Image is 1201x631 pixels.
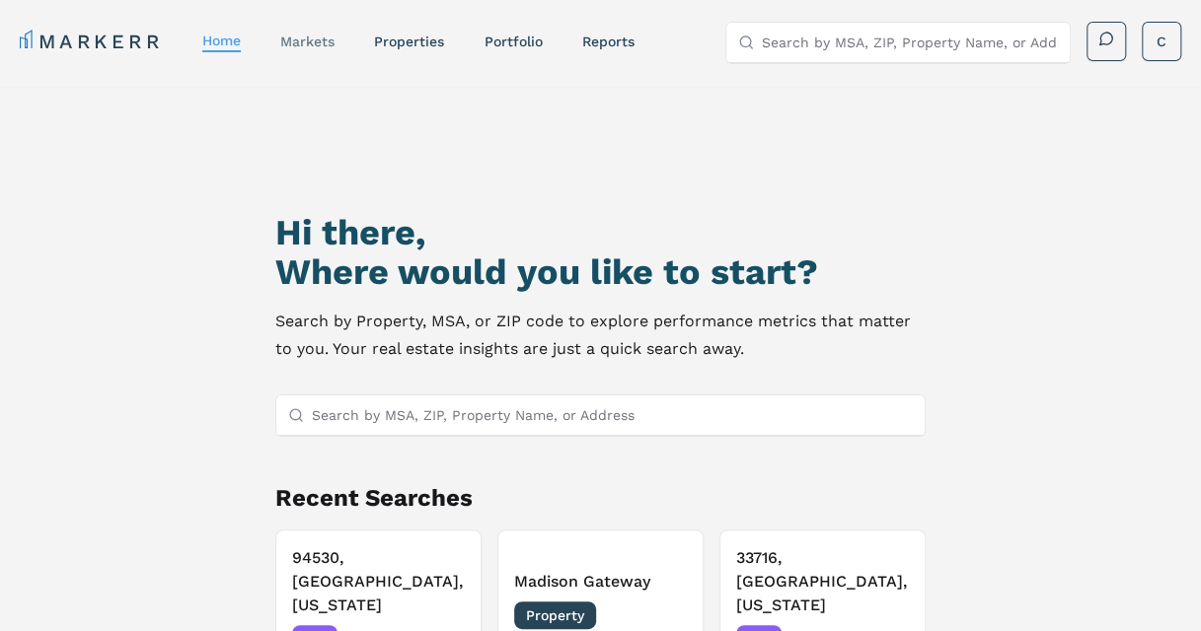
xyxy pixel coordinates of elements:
[275,308,927,363] p: Search by Property, MSA, or ZIP code to explore performance metrics that matter to you. Your real...
[374,34,444,49] a: properties
[280,34,335,49] a: markets
[581,34,634,49] a: reports
[484,34,542,49] a: Portfolio
[275,213,927,252] h1: Hi there,
[514,601,596,629] span: Property
[275,252,927,292] h2: Where would you like to start?
[514,570,687,594] h3: Madison Gateway
[642,605,687,625] span: [DATE]
[292,546,465,617] h3: 94530, [GEOGRAPHIC_DATA], [US_STATE]
[275,482,927,514] h2: Recent Searches
[736,546,909,617] h3: 33716, [GEOGRAPHIC_DATA], [US_STATE]
[312,395,914,435] input: Search by MSA, ZIP, Property Name, or Address
[202,33,241,48] a: home
[762,23,1058,62] input: Search by MSA, ZIP, Property Name, or Address
[1142,22,1181,61] button: C
[1157,32,1166,51] span: C
[20,28,163,55] a: MARKERR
